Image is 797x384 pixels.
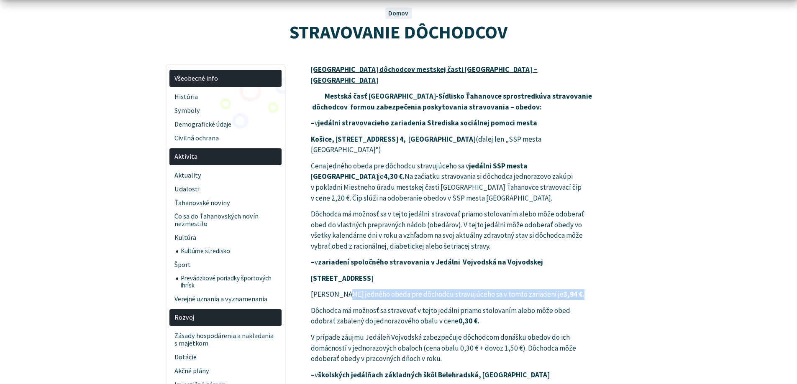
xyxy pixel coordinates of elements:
[311,289,593,300] p: [PERSON_NAME] jedného obeda pre dôchodcu stravujúceho sa v tomto zariadení je
[311,305,593,327] p: Dôchodca má možnosť sa stravovať v tejto jedálni priamo stolovaním alebo môže obed odobrať zabale...
[169,168,282,182] a: Aktuality
[169,210,282,231] a: Čo sa do Ťahanovských novín nezmestilo
[174,104,277,117] span: Symboly
[181,272,277,292] span: Prevádzkové poriadky športových ihrísk
[169,258,282,272] a: Šport
[311,370,315,379] strong: –
[174,182,277,196] span: Udalosti
[311,135,476,144] strong: Košice, [STREET_ADDRESS] 4, [GEOGRAPHIC_DATA]
[174,210,277,231] span: Čo sa do Ťahanovských novín nezmestilo
[169,182,282,196] a: Udalosti
[169,350,282,364] a: Dotácie
[318,257,435,267] strong: zariadení spoločného stravovania v
[388,9,408,17] a: Domov
[311,257,315,267] strong: –
[174,131,277,145] span: Civilná ochrana
[169,309,282,326] a: Rozvoj
[169,104,282,117] a: Symboly
[174,350,277,364] span: Dotácie
[174,329,277,351] span: Zásady hospodárenia a nakladania s majetkom
[169,292,282,306] a: Verejné uznania a vyznamenania
[169,117,282,131] a: Demografické údaje
[169,196,282,210] a: Ťahanovské noviny
[384,172,405,181] strong: 4,30 €.
[318,118,537,127] strong: jedálni stravovacieho zariadenia Strediska sociálnej pomoci mesta
[174,258,277,272] span: Šport
[564,290,584,299] strong: 3,94 €.
[459,316,479,326] strong: 0,30 €.
[311,92,592,112] strong: Mestská časť [GEOGRAPHIC_DATA]-Sídlisko Ťahanovce sprostredkúva stravovanie dôchodcov formou zabe...
[181,245,277,258] span: Kultúrne stredisko
[174,310,277,324] span: Rozvoj
[311,118,315,127] strong: –
[176,272,282,292] a: Prevádzkové poriadky športových ihrísk
[311,370,593,381] p: v
[169,90,282,104] a: História
[169,231,282,245] a: Kultúra
[174,150,277,164] span: Aktivita
[169,148,282,165] a: Aktivita
[169,70,282,87] a: Všeobecné info
[311,118,593,129] p: v
[289,20,507,43] span: STRAVOVANIE DÔCHODCOV
[176,245,282,258] a: Kultúrne stredisko
[311,134,593,155] p: (ďalej len „SSP mesta [GEOGRAPHIC_DATA]“)
[174,168,277,182] span: Aktuality
[174,117,277,131] span: Demografické údaje
[174,90,277,104] span: História
[311,65,537,85] u: [GEOGRAPHIC_DATA] dôchodcov mestskej časti [GEOGRAPHIC_DATA] – [GEOGRAPHIC_DATA]
[318,370,550,379] strong: školských jedálňach základných škôl Belehradská, [GEOGRAPHIC_DATA]
[169,329,282,351] a: Zásady hospodárenia a nakladania s majetkom
[311,274,374,283] strong: [STREET_ADDRESS]
[311,257,593,268] p: v
[311,332,593,364] p: V prípade záujmu Jedáleň Vojvodská zabezpečuje dôchodcom donášku obedov do ich domácností v jedno...
[436,257,543,267] strong: Jedálni Vojvodská na Vojvodskej
[174,196,277,210] span: Ťahanovské noviny
[169,131,282,145] a: Civilná ochrana
[174,292,277,306] span: Verejné uznania a vyznamenania
[174,71,277,85] span: Všeobecné info
[311,161,593,204] p: Cena jedného obeda pre dôchodcu stravujúceho sa v je Na začiatku stravovania si dôchodca jednoraz...
[311,209,593,252] p: Dôchodca má možnosť sa v tejto jedálni stravovať priamo stolovaním alebo môže odoberať obed do vl...
[169,364,282,378] a: Akčné plány
[174,364,277,378] span: Akčné plány
[174,231,277,245] span: Kultúra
